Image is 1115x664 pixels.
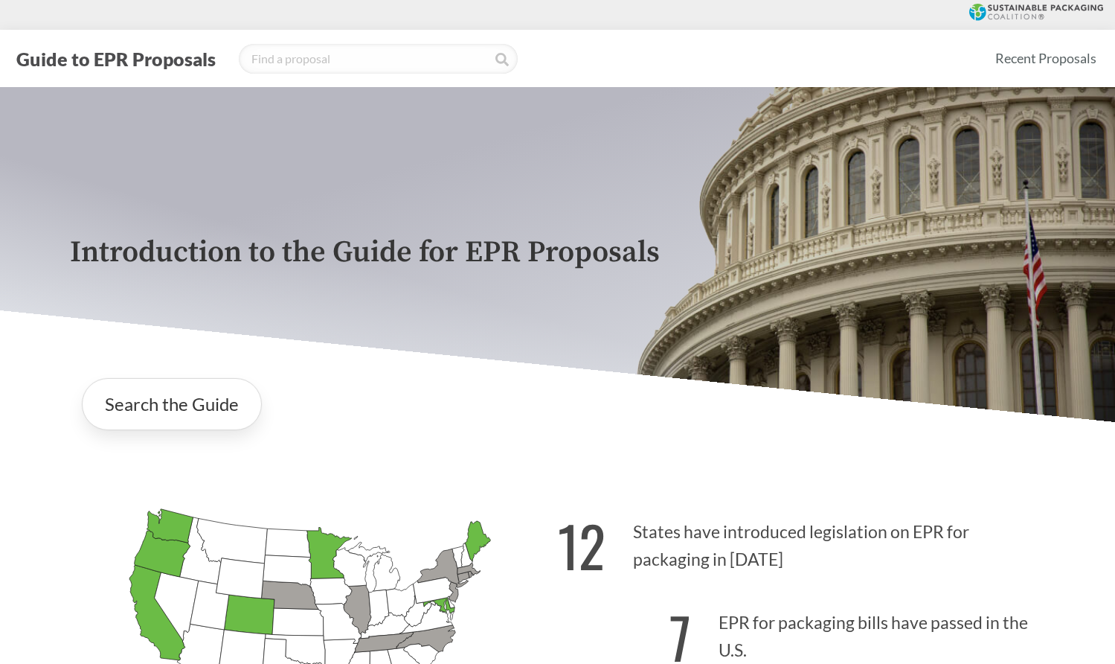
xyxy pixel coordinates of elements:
button: Guide to EPR Proposals [12,47,220,71]
input: Find a proposal [239,44,518,74]
p: Introduction to the Guide for EPR Proposals [70,236,1046,269]
a: Search the Guide [82,378,262,430]
a: Recent Proposals [989,42,1103,75]
strong: 12 [558,504,605,587]
p: States have introduced legislation on EPR for packaging in [DATE] [558,496,1046,587]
